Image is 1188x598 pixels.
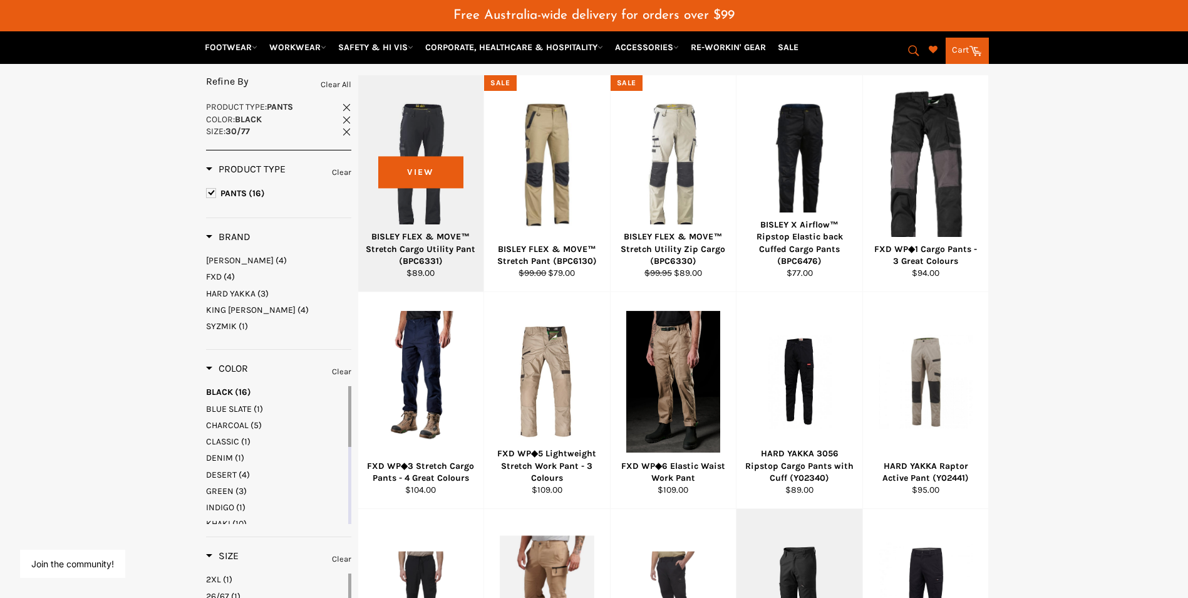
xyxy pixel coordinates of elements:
[206,231,251,243] span: Brand
[257,288,269,299] span: (3)
[483,292,610,509] a: FXD WP◆5 Lightweight Stretch Work Pant - 3 ColoursFXD WP◆5 Lightweight Stretch Work Pant - 3 Colo...
[235,114,262,125] strong: BLACK
[232,518,247,529] span: (10)
[206,469,237,480] span: DESERT
[206,420,249,431] span: CHARCOAL
[206,550,239,562] h3: Size
[321,78,351,92] a: Clear All
[206,485,346,497] a: GREEN
[206,101,351,113] a: Product Type:PANTS
[736,292,862,509] a: HARD YAKKA 3056 Ripstop Cargo Pants with Cuff (Y02340)HARD YAKKA 3056 Ripstop Cargo Pants with Cu...
[686,36,771,58] a: RE-WORKIN' GEAR
[862,75,989,292] a: FXD WP◆1 Cargo Pants - 3 Great ColoursFXD WP◆1 Cargo Pants - 3 Great Colours$94.00
[618,460,728,485] div: FXD WP◆6 Elastic Waist Work Pant
[492,243,602,268] div: BISLEY FLEX & MOVE™ Stretch Pant (BPC6130)
[235,387,251,397] span: (16)
[610,292,736,509] a: FXD WP◆6 Elastic Waist Work PantFXD WP◆6 Elastic Waist Work Pant$109.00
[206,271,222,282] span: FXD
[870,243,981,268] div: FXD WP◆1 Cargo Pants - 3 Great Colours
[332,365,351,379] a: Clear
[736,75,862,292] a: BISLEY X Airflow™ Ripstop Elastic back Cuffed Cargo Pants (BPC6476)BISLEY X Airflow™ Ripstop Elas...
[206,125,351,137] a: Size:30/77
[206,550,239,562] span: Size
[206,403,346,415] a: BLUE SLATE
[358,292,484,509] a: FXD WP◆3 Stretch Cargo Pants - 4 Great ColoursFXD WP◆3 Stretch Cargo Pants - 4 Great Colours$104.00
[264,36,331,58] a: WORKWEAR
[241,436,251,447] span: (1)
[206,163,286,176] h3: Product Type
[254,404,263,414] span: (1)
[206,501,346,513] a: INDIGO
[366,231,476,267] div: BISLEY FLEX & MOVE™ Stretch Cargo Utility Pant (BPC6331)
[206,574,346,585] a: 2XL
[745,219,855,267] div: BISLEY X Airflow™ Ripstop Elastic back Cuffed Cargo Pants (BPC6476)
[206,502,234,513] span: INDIGO
[206,126,250,137] span: :
[223,574,232,585] span: (1)
[267,102,293,112] strong: PANTS
[235,453,244,463] span: (1)
[206,102,293,112] span: :
[618,231,728,267] div: BISLEY FLEX & MOVE™ Stretch Utility Zip Cargo (BPC6330)
[206,436,346,448] a: CLASSIC
[206,187,351,201] a: PANTS
[206,574,221,585] span: 2XL
[206,255,274,266] span: [PERSON_NAME]
[358,75,484,292] a: BISLEY FLEX & MOVE™ Stretch Cargo Utility Pant (BPC6331)BISLEY FLEX & MOVE™ Stretch Cargo Utility...
[206,452,346,464] a: DENIM
[946,38,989,64] a: Cart
[206,102,265,112] span: Product Type
[332,552,351,566] a: Clear
[224,271,235,282] span: (4)
[333,36,418,58] a: SAFETY & HI VIS
[297,305,309,315] span: (4)
[206,114,233,125] span: Color
[206,386,346,398] a: BLACK
[206,453,233,463] span: DENIM
[239,469,250,480] span: (4)
[206,518,346,530] a: KHAKI
[206,362,248,375] h3: Color
[870,460,981,485] div: HARD YAKKA Raptor Active Pant (Y02441)
[206,231,251,243] h3: Brand
[206,271,351,283] a: FXD
[206,304,351,316] a: KING GEE
[206,419,346,431] a: CHARCOAL
[773,36,803,58] a: SALE
[862,292,989,509] a: HARD YAKKA Raptor Active Pant (Y02441)HARD YAKKA Raptor Active Pant (Y02441)$95.00
[206,113,351,125] a: Color:BLACK
[366,460,476,485] div: FXD WP◆3 Stretch Cargo Pants - 4 Great Colours
[206,362,248,374] span: Color
[200,36,262,58] a: FOOTWEAR
[251,420,262,431] span: (5)
[492,448,602,484] div: FXD WP◆5 Lightweight Stretch Work Pant - 3 Colours
[745,448,855,484] div: HARD YAKKA 3056 Ripstop Cargo Pants with Cuff (Y02340)
[206,469,346,481] a: DESERT
[332,165,351,179] a: Clear
[225,126,250,137] strong: 30/77
[249,188,265,199] span: (16)
[610,36,684,58] a: ACCESSORIES
[206,114,262,125] span: :
[206,518,230,529] span: KHAKI
[276,255,287,266] span: (4)
[206,321,237,332] span: SYZMIK
[206,288,351,300] a: HARD YAKKA
[236,502,245,513] span: (1)
[206,404,252,414] span: BLUE SLATE
[239,321,248,332] span: (1)
[453,9,735,22] span: Free Australia-wide delivery for orders over $99
[206,305,296,315] span: KING [PERSON_NAME]
[220,188,247,199] span: PANTS
[206,320,351,332] a: SYZMIK
[206,126,224,137] span: Size
[206,486,234,496] span: GREEN
[420,36,608,58] a: CORPORATE, HEALTHCARE & HOSPITALITY
[206,436,239,447] span: CLASSIC
[31,559,114,569] button: Join the community!
[206,387,233,397] span: BLACK
[206,254,351,266] a: BISLEY
[206,288,256,299] span: HARD YAKKA
[235,486,247,496] span: (3)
